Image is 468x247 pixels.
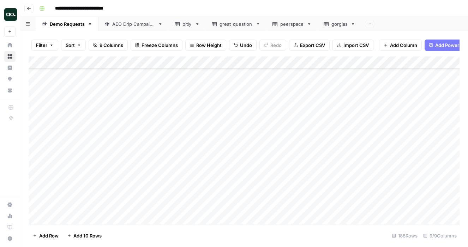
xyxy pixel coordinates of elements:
button: Redo [259,40,286,51]
a: Home [4,40,16,51]
a: Browse [4,51,16,62]
div: 188 Rows [389,230,420,241]
button: Export CSV [289,40,330,51]
a: Settings [4,199,16,210]
button: Row Height [185,40,226,51]
a: Demo Requests [36,17,98,31]
span: Add 10 Rows [73,232,102,239]
span: Filter [36,42,47,49]
button: Help + Support [4,233,16,244]
div: AEO Drip Campaign [112,20,155,28]
div: peerspace [280,20,304,28]
button: Freeze Columns [131,40,182,51]
a: peerspace [266,17,318,31]
span: Add Row [39,232,59,239]
span: Row Height [196,42,222,49]
span: Freeze Columns [142,42,178,49]
a: Your Data [4,85,16,96]
button: Filter [31,40,58,51]
button: Workspace: Dillon Test [4,6,16,23]
div: great_question [220,20,253,28]
button: Undo [229,40,257,51]
div: Demo Requests [50,20,85,28]
span: Sort [66,42,75,49]
button: Add Column [379,40,422,51]
div: 9/9 Columns [420,230,460,241]
button: Import CSV [332,40,373,51]
button: Add 10 Rows [63,230,106,241]
button: 9 Columns [89,40,128,51]
button: Add Row [29,230,63,241]
span: Redo [270,42,282,49]
button: Sort [61,40,86,51]
div: gorgias [331,20,348,28]
a: gorgias [318,17,361,31]
a: bitly [169,17,206,31]
span: 9 Columns [100,42,123,49]
a: Opportunities [4,73,16,85]
a: AEO Drip Campaign [98,17,169,31]
a: Learning Hub [4,222,16,233]
img: Dillon Test Logo [4,8,17,21]
span: Undo [240,42,252,49]
a: Insights [4,62,16,73]
div: bitly [182,20,192,28]
a: Usage [4,210,16,222]
a: great_question [206,17,266,31]
span: Add Column [390,42,417,49]
span: Import CSV [343,42,369,49]
span: Export CSV [300,42,325,49]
